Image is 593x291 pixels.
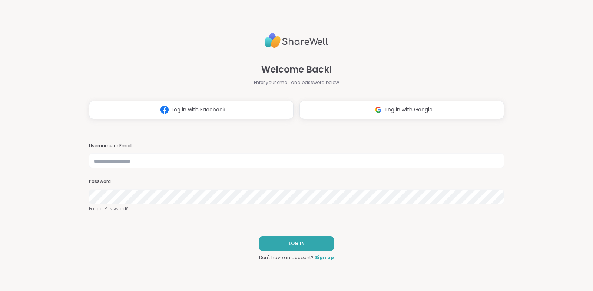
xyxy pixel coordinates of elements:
h3: Username or Email [89,143,504,149]
h3: Password [89,178,504,185]
span: Enter your email and password below [254,79,339,86]
span: Welcome Back! [261,63,332,76]
a: Sign up [315,254,334,261]
span: LOG IN [289,240,305,247]
button: Log in with Facebook [89,101,294,119]
button: Log in with Google [299,101,504,119]
img: ShareWell Logomark [158,103,172,117]
span: Log in with Facebook [172,106,225,114]
span: Log in with Google [385,106,433,114]
a: Forgot Password? [89,205,504,212]
button: LOG IN [259,236,334,251]
img: ShareWell Logomark [371,103,385,117]
span: Don't have an account? [259,254,314,261]
img: ShareWell Logo [265,30,328,51]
